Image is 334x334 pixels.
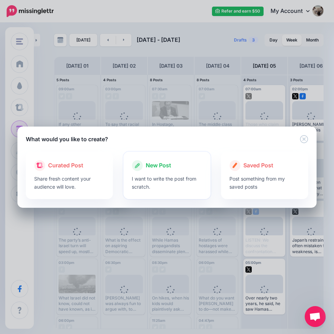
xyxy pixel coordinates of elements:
[36,162,43,168] img: curate.png
[229,175,300,191] p: Post something from my saved posts
[48,161,83,170] span: Curated Post
[132,175,202,191] p: I want to write the post from scratch.
[34,175,105,191] p: Share fresh content your audience will love.
[233,162,238,168] img: create.png
[26,135,108,143] h5: What would you like to create?
[300,135,308,144] button: Close
[243,161,273,170] span: Saved Post
[146,161,171,170] span: New Post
